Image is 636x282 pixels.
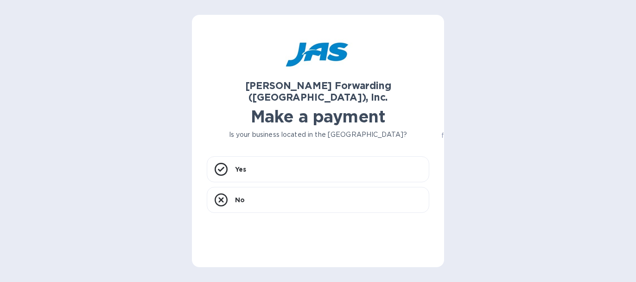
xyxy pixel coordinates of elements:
h1: Make a payment [207,107,429,126]
p: Yes [235,165,246,174]
p: No [235,195,245,205]
b: [PERSON_NAME] Forwarding ([GEOGRAPHIC_DATA]), Inc. [245,80,391,103]
p: Is your business located in the [GEOGRAPHIC_DATA]? [207,130,429,140]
